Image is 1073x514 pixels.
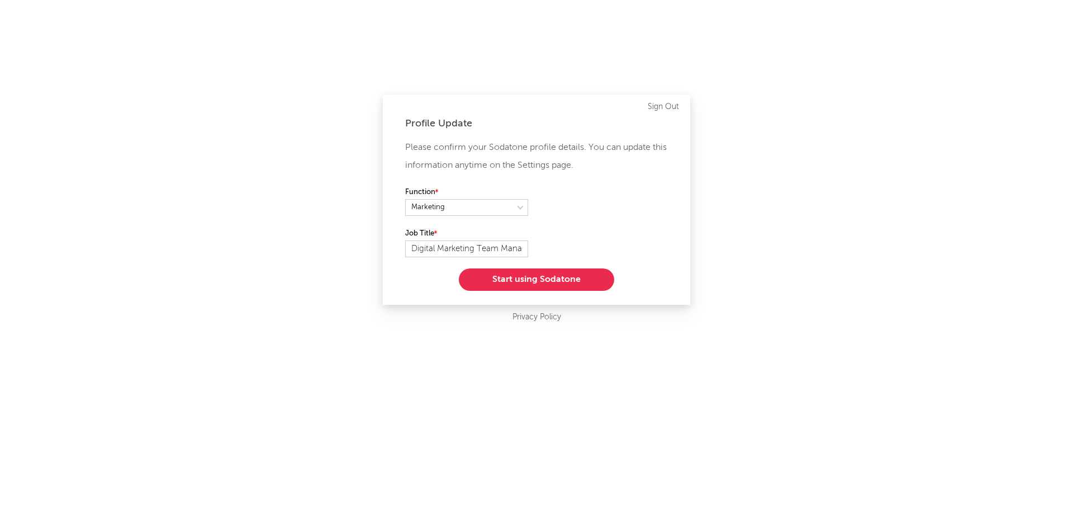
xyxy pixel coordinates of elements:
[459,268,614,291] button: Start using Sodatone
[648,100,679,114] a: Sign Out
[405,139,668,175] p: Please confirm your Sodatone profile details. You can update this information anytime on the Sett...
[405,227,528,241] label: Job Title
[512,310,561,324] a: Privacy Policy
[405,117,668,130] div: Profile Update
[405,186,528,199] label: Function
